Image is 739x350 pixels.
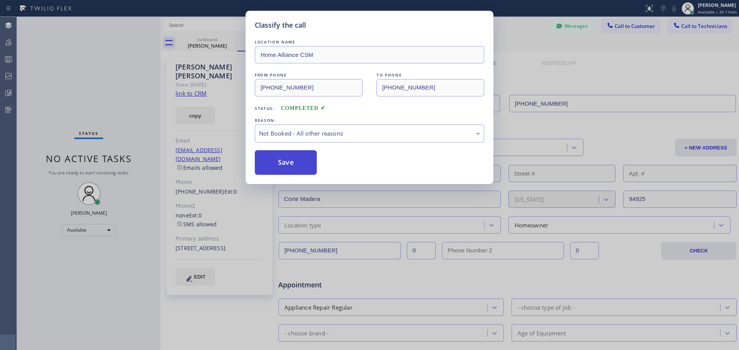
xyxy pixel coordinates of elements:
input: From phone [255,79,363,96]
button: Save [255,150,317,175]
div: TO PHONE [376,71,484,79]
h5: Classify the call [255,20,306,30]
input: To phone [376,79,484,96]
span: COMPLETED [281,105,326,111]
div: REASON: [255,116,484,124]
div: LOCATION NAME [255,38,484,46]
div: Not Booked - All other reasons [259,129,480,138]
span: Status: [255,106,275,111]
div: FROM PHONE [255,71,363,79]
